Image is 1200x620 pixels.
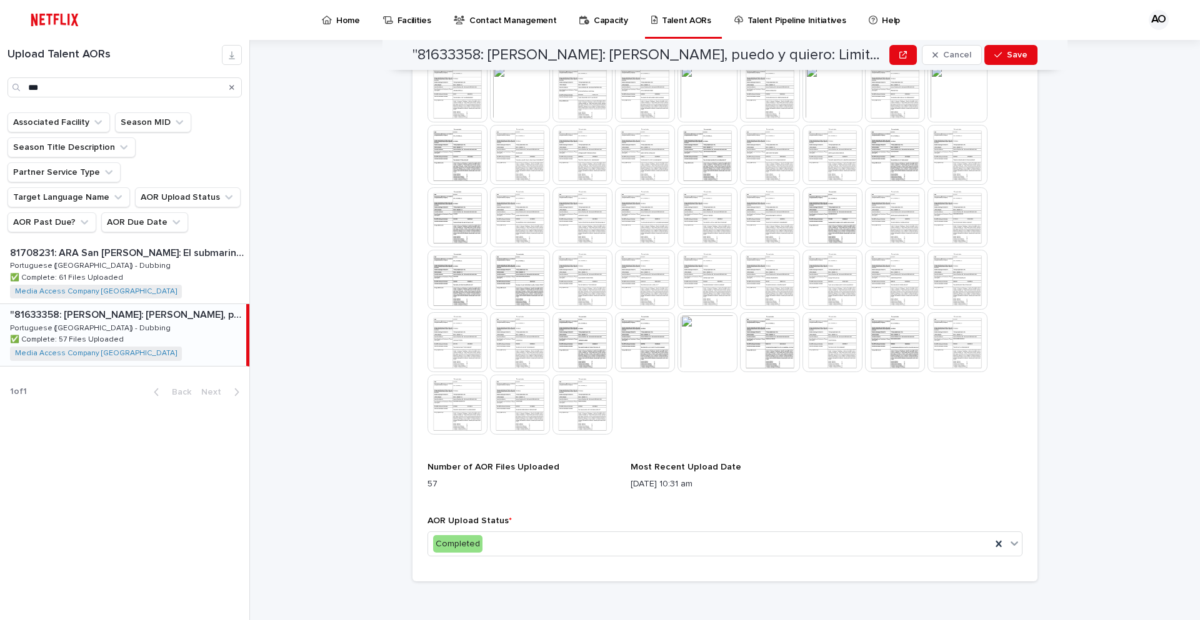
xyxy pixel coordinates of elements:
[164,388,191,396] span: Back
[7,187,130,207] button: Target Language Name
[101,212,188,232] button: AOR Due Date
[631,463,741,471] span: Most Recent Upload Date
[10,245,247,259] p: 81708231: ARA San Juan: El submarino que desapareció: Limited Series
[922,45,982,65] button: Cancel
[10,259,173,270] p: Portuguese ([GEOGRAPHIC_DATA]) - Dubbing
[7,212,96,232] button: AOR Past Due?
[201,388,229,396] span: Next
[10,333,126,344] p: ✅ Complete: 57 Files Uploaded
[427,478,616,491] p: 57
[15,287,177,296] a: Media Access Company [GEOGRAPHIC_DATA]
[7,137,136,157] button: Season Title Description
[144,386,196,398] button: Back
[984,45,1037,65] button: Save
[7,112,110,132] button: Associated Facility
[25,7,84,32] img: ifQbXi3ZQGMSEF7WDB7W
[7,48,222,62] h1: Upload Talent AORs
[7,77,242,97] input: Search
[1007,51,1027,59] span: Save
[10,322,173,333] p: Portuguese ([GEOGRAPHIC_DATA]) - Dubbing
[10,307,244,321] p: "81633358: Juan Gabriel: Debo, puedo y quiero: Limited Series"
[427,463,559,471] span: Number of AOR Files Uploaded
[1149,10,1169,30] div: AO
[7,162,121,182] button: Partner Service Type
[631,478,819,491] p: [DATE] 10:31 am
[943,51,971,59] span: Cancel
[196,386,249,398] button: Next
[412,46,884,64] h2: "81633358: [PERSON_NAME]: [PERSON_NAME], puedo y quiero: Limited Series"
[115,112,191,132] button: Season MID
[15,349,177,358] a: Media Access Company [GEOGRAPHIC_DATA]
[433,535,482,553] div: Completed
[10,271,126,282] p: ✅ Complete: 61 Files Uploaded
[427,516,512,525] span: AOR Upload Status
[135,187,241,207] button: AOR Upload Status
